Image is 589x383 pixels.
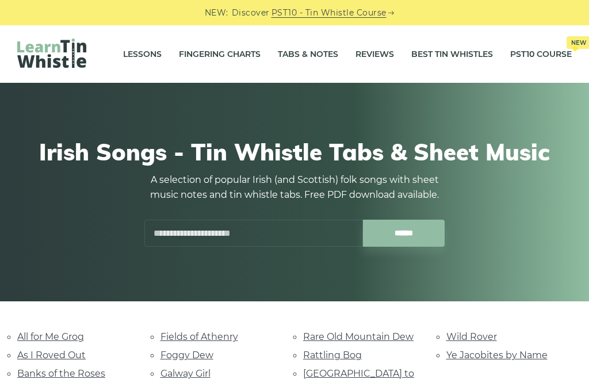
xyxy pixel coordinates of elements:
[160,350,213,361] a: Foggy Dew
[123,40,162,68] a: Lessons
[411,40,493,68] a: Best Tin Whistles
[160,331,238,342] a: Fields of Athenry
[303,331,414,342] a: Rare Old Mountain Dew
[17,331,84,342] a: All for Me Grog
[160,368,211,379] a: Galway Girl
[446,331,497,342] a: Wild Rover
[17,39,86,68] img: LearnTinWhistle.com
[23,138,566,166] h1: Irish Songs - Tin Whistle Tabs & Sheet Music
[17,368,105,379] a: Banks of the Roses
[446,350,548,361] a: Ye Jacobites by Name
[278,40,338,68] a: Tabs & Notes
[303,350,362,361] a: Rattling Bog
[139,173,450,202] p: A selection of popular Irish (and Scottish) folk songs with sheet music notes and tin whistle tab...
[17,350,86,361] a: As I Roved Out
[355,40,394,68] a: Reviews
[510,40,572,68] a: PST10 CourseNew
[179,40,261,68] a: Fingering Charts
